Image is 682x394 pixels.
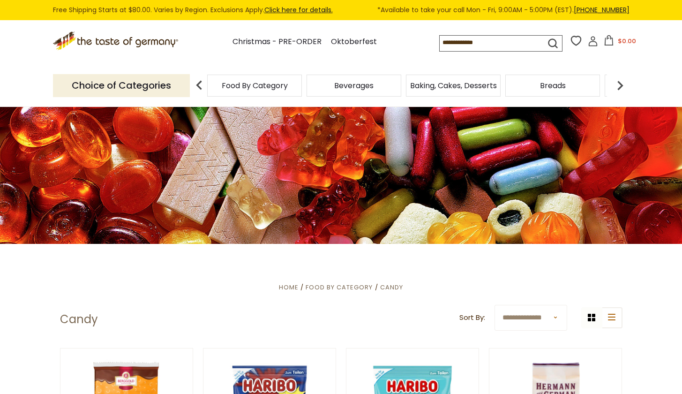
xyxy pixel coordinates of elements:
[618,37,636,45] span: $0.00
[540,82,566,89] a: Breads
[410,82,497,89] a: Baking, Cakes, Desserts
[459,312,485,324] label: Sort By:
[222,82,288,89] a: Food By Category
[60,312,98,326] h1: Candy
[600,35,640,49] button: $0.00
[279,283,299,292] a: Home
[264,5,333,15] a: Click here for details.
[380,283,403,292] a: Candy
[53,74,190,97] p: Choice of Categories
[377,5,630,15] span: *Available to take your call Mon - Fri, 9:00AM - 5:00PM (EST).
[232,36,322,48] a: Christmas - PRE-ORDER
[53,5,630,15] div: Free Shipping Starts at $80.00. Varies by Region. Exclusions Apply.
[331,36,377,48] a: Oktoberfest
[190,76,209,95] img: previous arrow
[306,283,373,292] a: Food By Category
[574,5,630,15] a: [PHONE_NUMBER]
[611,76,630,95] img: next arrow
[334,82,374,89] a: Beverages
